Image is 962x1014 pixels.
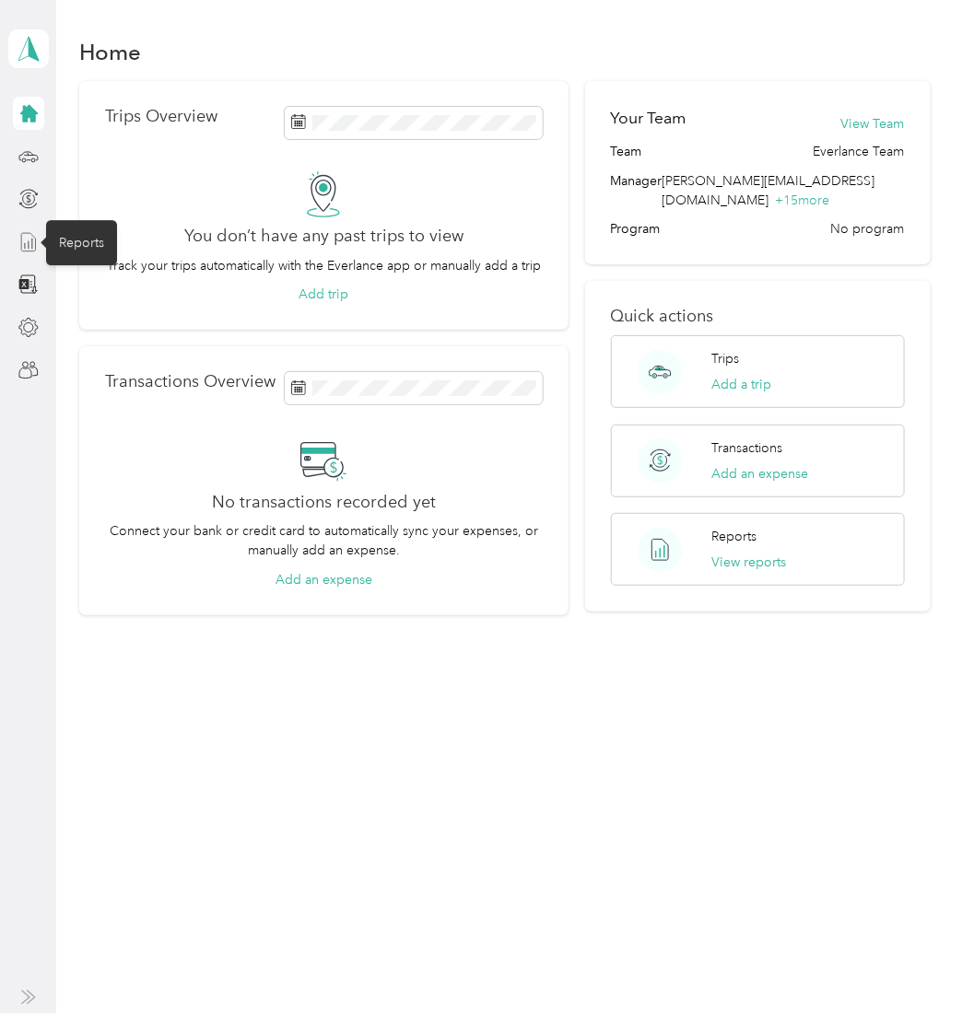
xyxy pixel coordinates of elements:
h2: You don’t have any past trips to view [184,227,463,246]
button: Add a trip [711,375,771,394]
span: + 15 more [776,192,830,208]
p: Transactions Overview [105,372,276,391]
iframe: Everlance-gr Chat Button Frame [859,911,962,1014]
span: Everlance Team [814,142,905,161]
h2: No transactions recorded yet [212,493,436,512]
p: Quick actions [611,307,905,326]
h2: Your Team [611,107,686,130]
p: Transactions [711,438,782,458]
button: Add an expense [711,464,808,484]
span: No program [831,219,905,239]
span: Program [611,219,661,239]
button: View reports [711,553,786,572]
button: Add an expense [276,570,372,589]
button: Add trip [299,285,348,304]
p: Reports [711,527,757,546]
button: View Team [841,114,905,134]
p: Connect your bank or credit card to automatically sync your expenses, or manually add an expense. [105,521,544,560]
div: Reports [46,220,117,265]
p: Track your trips automatically with the Everlance app or manually add a trip [107,256,541,275]
span: [PERSON_NAME][EMAIL_ADDRESS][DOMAIN_NAME] [663,173,875,208]
span: Manager [611,171,663,210]
span: Team [611,142,642,161]
h1: Home [79,42,141,62]
p: Trips Overview [105,107,217,126]
p: Trips [711,349,739,368]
